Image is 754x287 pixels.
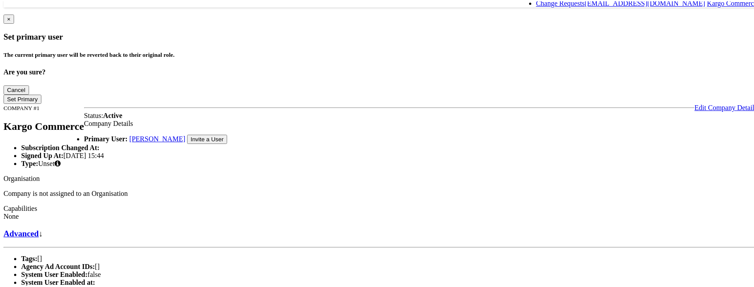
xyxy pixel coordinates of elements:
span: × [7,15,11,21]
b: Type: [21,158,38,166]
b: Primary User: [84,134,128,141]
h2: Kargo Commerce [4,119,84,131]
b: Agency Ad Account IDs: [21,261,95,269]
button: Cancel [4,84,29,93]
b: Signed Up At: [21,151,63,158]
b: Subscription Changed At: [21,143,99,150]
a: [PERSON_NAME] [129,134,185,141]
small: COMPANY #1 [4,103,40,110]
button: Close [4,13,14,22]
b: Tags: [21,254,37,261]
button: Set Primary [4,93,41,103]
span: Internal (staff) or External (client) [55,158,61,166]
b: Active [103,110,122,118]
button: Invite a User [187,133,227,143]
a: Advanced [4,228,39,237]
b: System User Enabled: [21,269,88,277]
b: System User Enabled at: [21,277,95,285]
